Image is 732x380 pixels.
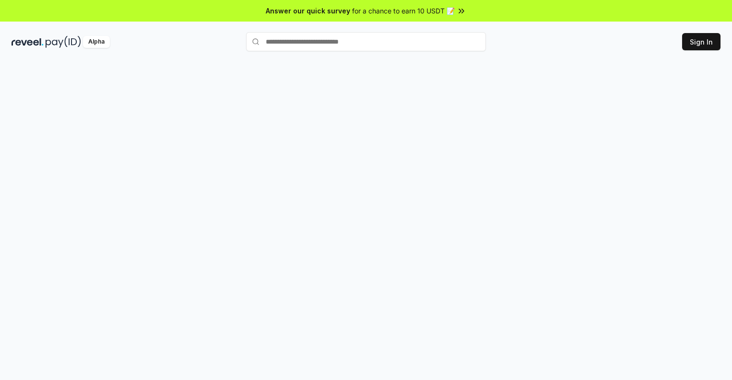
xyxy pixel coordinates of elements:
[12,36,44,48] img: reveel_dark
[266,6,350,16] span: Answer our quick survey
[83,36,110,48] div: Alpha
[352,6,455,16] span: for a chance to earn 10 USDT 📝
[46,36,81,48] img: pay_id
[682,33,720,50] button: Sign In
